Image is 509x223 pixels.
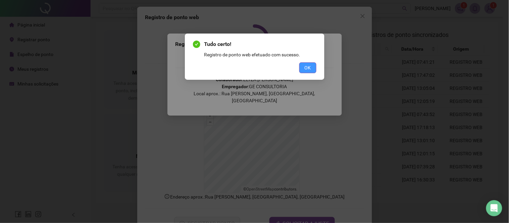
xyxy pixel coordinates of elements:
div: Registro de ponto web efetuado com sucesso. [204,51,316,58]
span: OK [305,64,311,71]
div: Open Intercom Messenger [486,200,502,216]
span: Tudo certo! [204,40,316,48]
button: OK [299,62,316,73]
span: check-circle [193,41,200,48]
